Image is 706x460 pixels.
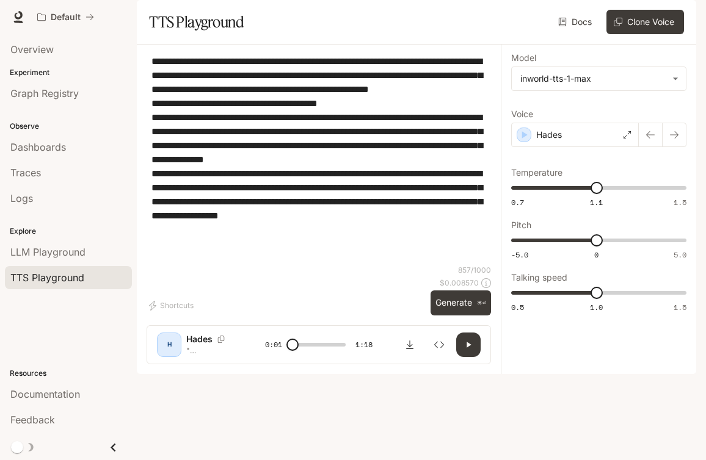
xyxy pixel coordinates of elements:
p: $ 0.008570 [440,278,479,288]
p: Hades [536,129,562,141]
h1: TTS Playground [149,10,244,34]
span: 0:01 [265,339,282,351]
button: Download audio [398,332,422,357]
button: Inspect [427,332,451,357]
span: 1.1 [590,197,603,207]
button: Shortcuts [147,296,198,315]
p: Default [51,12,81,23]
button: Generate⌘⏎ [431,290,491,315]
p: "[PERSON_NAME], [DATE] corporations are losing their equilibrium," [PERSON_NAME] explained. "That... [186,345,236,356]
div: inworld-tts-1-max [520,73,666,85]
span: -5.0 [511,250,528,260]
button: All workspaces [32,5,100,29]
p: Pitch [511,221,531,229]
span: 1.5 [674,197,686,207]
span: 0.7 [511,197,524,207]
div: inworld-tts-1-max [512,67,686,90]
p: Voice [511,110,533,118]
p: Temperature [511,168,562,177]
div: H [159,335,179,354]
span: 1.0 [590,302,603,312]
span: 0.5 [511,302,524,312]
button: Copy Voice ID [213,336,230,343]
p: Hades [186,333,213,345]
button: Clone Voice [606,10,684,34]
span: 1.5 [674,302,686,312]
p: Model [511,54,536,62]
a: Docs [556,10,597,34]
span: 1:18 [355,339,373,351]
span: 0 [594,250,599,260]
p: Talking speed [511,273,567,282]
span: 5.0 [674,250,686,260]
p: ⌘⏎ [477,300,486,307]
